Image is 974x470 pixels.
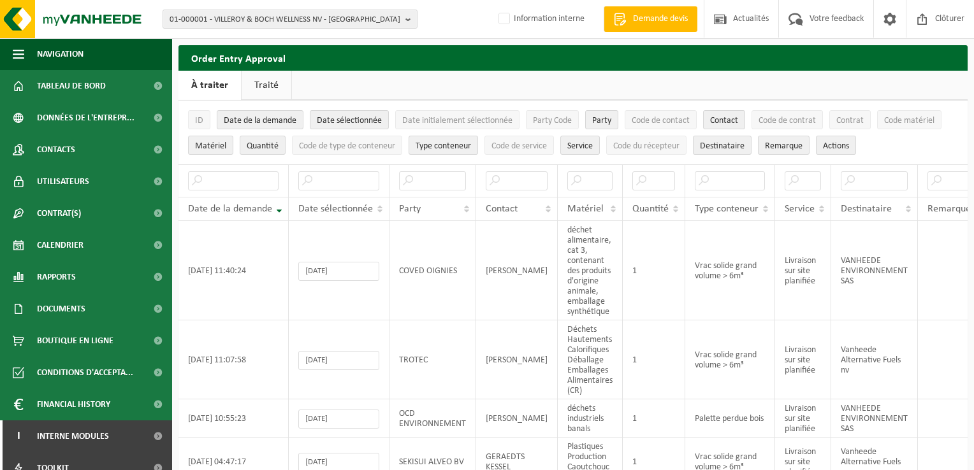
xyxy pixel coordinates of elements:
[823,141,849,151] span: Actions
[402,116,512,125] span: Date initialement sélectionnée
[592,116,611,125] span: Party
[37,388,110,420] span: Financial History
[178,71,241,100] a: À traiter
[606,136,687,155] button: Code du récepteurCode du récepteur: Activate to sort
[604,6,697,32] a: Demande devis
[693,136,752,155] button: DestinataireDestinataire : Activate to sort
[37,325,113,357] span: Boutique en ligne
[695,204,759,214] span: Type conteneur
[37,229,84,261] span: Calendrier
[299,141,395,151] span: Code de type de conteneur
[623,221,685,320] td: 1
[831,221,918,320] td: VANHEEDE ENVIRONNEMENT SAS
[558,399,623,438] td: déchets industriels banals
[178,320,289,399] td: [DATE] 11:07:58
[831,320,918,399] td: Vanheede Alternative Fuels nv
[484,136,554,155] button: Code de serviceCode de service: Activate to sort
[632,116,690,125] span: Code de contact
[399,204,421,214] span: Party
[831,399,918,438] td: VANHEEDE ENVIRONNEMENT SAS
[877,110,941,129] button: Code matérielCode matériel: Activate to sort
[759,116,816,125] span: Code de contrat
[491,141,547,151] span: Code de service
[37,357,133,388] span: Conditions d'accepta...
[13,420,24,452] span: I
[613,141,680,151] span: Code du récepteur
[558,221,623,320] td: déchet alimentaire, cat 3, contenant des produits d'origine animale, emballage synthétique
[247,141,279,151] span: Quantité
[389,221,476,320] td: COVED OIGNIES
[178,399,289,438] td: [DATE] 10:55:23
[195,116,203,125] span: ID
[37,38,84,70] span: Navigation
[623,399,685,438] td: 1
[526,110,579,129] button: Party CodeParty Code: Activate to sort
[700,141,745,151] span: Destinataire
[389,320,476,399] td: TROTEC
[188,110,210,129] button: IDID: Activate to sort
[560,136,600,155] button: ServiceService: Activate to sort
[567,141,593,151] span: Service
[292,136,402,155] button: Code de type de conteneurCode de type de conteneur: Activate to sort
[240,136,286,155] button: QuantitéQuantité: Activate to sort
[195,141,226,151] span: Matériel
[775,320,831,399] td: Livraison sur site planifiée
[37,134,75,166] span: Contacts
[37,166,89,197] span: Utilisateurs
[841,204,892,214] span: Destinataire
[836,116,864,125] span: Contrat
[685,221,775,320] td: Vrac solide grand volume > 6m³
[630,13,691,25] span: Demande devis
[775,399,831,438] td: Livraison sur site planifiée
[625,110,697,129] button: Code de contactCode de contact: Activate to sort
[496,10,585,29] label: Information interne
[476,399,558,438] td: [PERSON_NAME]
[224,116,296,125] span: Date de la demande
[37,70,106,102] span: Tableau de bord
[758,136,810,155] button: RemarqueRemarque: Activate to sort
[486,204,518,214] span: Contact
[685,399,775,438] td: Palette perdue bois
[188,204,272,214] span: Date de la demande
[476,320,558,399] td: [PERSON_NAME]
[632,204,669,214] span: Quantité
[927,204,971,214] span: Remarque
[558,320,623,399] td: Déchets Hautements Calorifiques Déballage Emballages Alimentaires (CR)
[242,71,291,100] a: Traité
[775,221,831,320] td: Livraison sur site planifiée
[37,420,109,452] span: Interne modules
[37,197,81,229] span: Contrat(s)
[37,261,76,293] span: Rapports
[317,116,382,125] span: Date sélectionnée
[567,204,604,214] span: Matériel
[188,136,233,155] button: MatérielMatériel: Activate to sort
[178,221,289,320] td: [DATE] 11:40:24
[37,102,134,134] span: Données de l'entrepr...
[178,45,968,70] h2: Order Entry Approval
[623,320,685,399] td: 1
[752,110,823,129] button: Code de contratCode de contrat: Activate to sort
[585,110,618,129] button: PartyParty: Activate to sort
[829,110,871,129] button: ContratContrat: Activate to sort
[685,320,775,399] td: Vrac solide grand volume > 6m³
[163,10,418,29] button: 01-000001 - VILLEROY & BOCH WELLNESS NV - [GEOGRAPHIC_DATA]
[785,204,815,214] span: Service
[409,136,478,155] button: Type conteneurType conteneur: Activate to sort
[884,116,934,125] span: Code matériel
[816,136,856,155] button: Actions
[389,399,476,438] td: OCD ENVIRONNEMENT
[298,204,373,214] span: Date sélectionnée
[37,293,85,325] span: Documents
[533,116,572,125] span: Party Code
[217,110,303,129] button: Date de la demandeDate de la demande: Activate to remove sorting
[476,221,558,320] td: [PERSON_NAME]
[310,110,389,129] button: Date sélectionnéeDate sélectionnée: Activate to sort
[765,141,803,151] span: Remarque
[170,10,400,29] span: 01-000001 - VILLEROY & BOCH WELLNESS NV - [GEOGRAPHIC_DATA]
[395,110,520,129] button: Date initialement sélectionnéeDate initialement sélectionnée: Activate to sort
[703,110,745,129] button: ContactContact: Activate to sort
[416,141,471,151] span: Type conteneur
[710,116,738,125] span: Contact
